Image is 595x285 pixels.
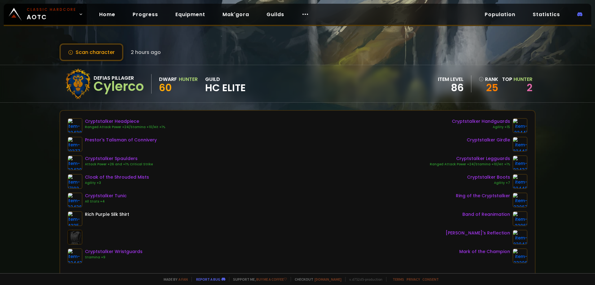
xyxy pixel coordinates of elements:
div: rank [479,75,498,83]
span: 60 [159,81,172,95]
img: item-22440 [513,174,527,189]
div: Band of Reanimation [462,211,510,218]
span: Hunter [513,76,532,83]
a: Consent [422,277,439,282]
div: Agility +3 [85,180,149,185]
div: Agility +15 [452,125,510,130]
div: Cryptstalker Girdle [467,137,510,143]
span: Checkout [291,277,342,282]
img: item-22443 [68,248,82,263]
a: Equipment [170,8,210,21]
a: Classic HardcoreAOTC [4,4,87,25]
a: Terms [393,277,404,282]
div: 86 [438,83,464,92]
div: Prestor's Talisman of Connivery [85,137,157,143]
div: Cryptstalker Legguards [430,155,510,162]
div: Rich Purple Silk Shirt [85,211,129,218]
div: Cryptstalker Handguards [452,118,510,125]
a: [DOMAIN_NAME] [315,277,342,282]
a: Population [480,8,520,21]
div: Dwarf [159,75,177,83]
img: item-17102 [68,174,82,189]
a: Report a bug [196,277,220,282]
img: item-22961 [513,211,527,226]
span: v. d752d5 - production [345,277,382,282]
img: item-23206 [513,248,527,263]
a: Statistics [528,8,565,21]
img: item-22442 [513,137,527,152]
span: Made by [160,277,188,282]
img: item-22436 [68,193,82,207]
div: Hunter [179,75,198,83]
div: Mark of the Champion [459,248,510,255]
a: Mak'gora [218,8,254,21]
img: item-22441 [513,118,527,133]
img: item-22438 [68,118,82,133]
img: item-22437 [513,155,527,170]
a: 25 [479,83,498,92]
span: 2 hours ago [131,48,161,56]
small: Classic Hardcore [27,7,76,12]
div: Stamina +9 [85,255,143,260]
button: Scan character [59,43,123,61]
img: item-23067 [513,193,527,207]
div: Ranged Attack Power +24/Stamina +10/Hit +1% [430,162,510,167]
img: item-23042 [513,230,527,245]
div: Cryptstalker Tunic [85,193,127,199]
div: Cryptstalker Boots [467,174,510,180]
img: item-22439 [68,155,82,170]
img: item-4335 [68,211,82,226]
div: Top [502,75,532,83]
img: item-19377 [68,137,82,152]
div: All Stats +4 [85,199,127,204]
a: Progress [128,8,163,21]
div: Defias Pillager [94,74,144,82]
div: Cryptstalker Headpiece [85,118,165,125]
div: Ranged Attack Power +24/Stamina +10/Hit +1% [85,125,165,130]
a: 2 [527,81,532,95]
div: [PERSON_NAME]'s Reflection [446,230,510,236]
div: Cryptstalker Spaulders [85,155,153,162]
a: a fan [178,277,188,282]
a: Home [94,8,120,21]
a: Buy me a coffee [256,277,287,282]
div: Attack Power +26 and +1% Critical Strike [85,162,153,167]
span: HC Elite [205,83,246,92]
div: guild [205,75,246,92]
div: Cryptstalker Wristguards [85,248,143,255]
a: Guilds [262,8,289,21]
div: Ring of the Cryptstalker [456,193,510,199]
div: Cylerco [94,82,144,91]
a: Privacy [407,277,420,282]
div: Cloak of the Shrouded Mists [85,174,149,180]
span: Support me, [229,277,287,282]
div: item level [438,75,464,83]
span: AOTC [27,7,76,22]
div: Agility +7 [467,180,510,185]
